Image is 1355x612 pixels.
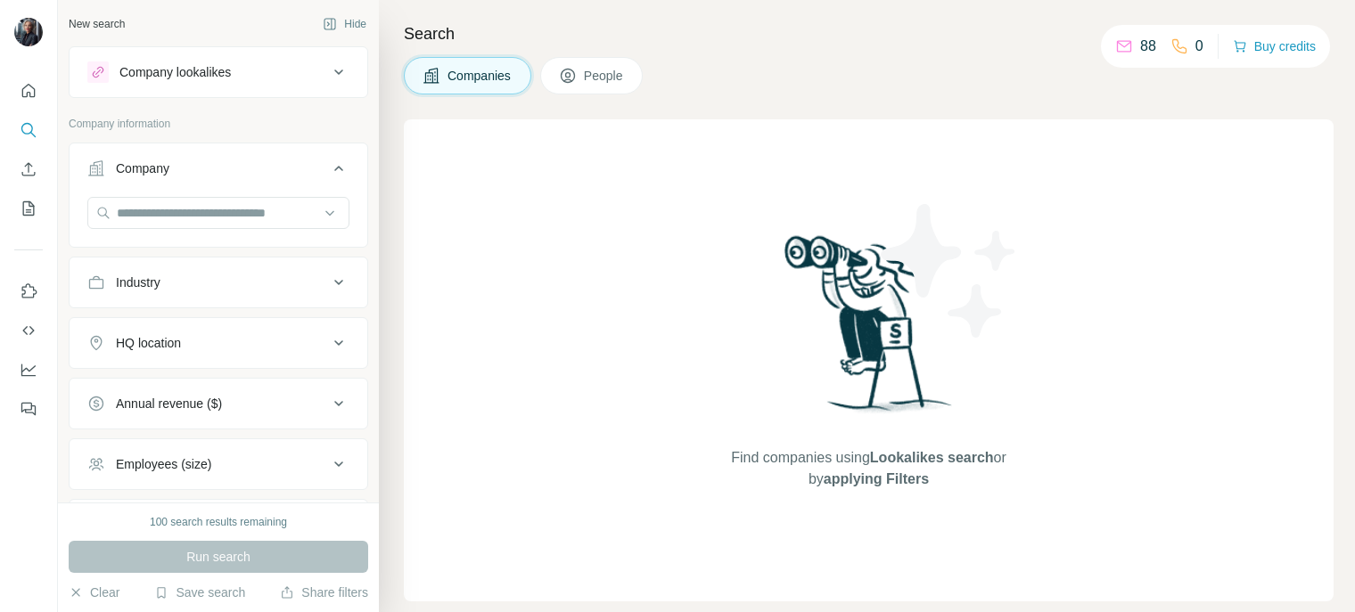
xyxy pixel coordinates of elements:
img: Surfe Illustration - Woman searching with binoculars [776,231,962,429]
span: applying Filters [824,471,929,486]
img: Avatar [14,18,43,46]
button: Annual revenue ($) [70,382,367,425]
img: Surfe Illustration - Stars [869,191,1030,351]
div: New search [69,16,125,32]
button: Save search [154,583,245,601]
button: Dashboard [14,354,43,386]
button: Quick start [14,75,43,107]
h4: Search [404,21,1334,46]
button: Feedback [14,393,43,425]
p: Company information [69,116,368,132]
div: HQ location [116,334,181,352]
button: Share filters [280,583,368,601]
span: Find companies using or by [726,447,1011,490]
button: Hide [310,11,379,37]
button: Industry [70,261,367,304]
button: Buy credits [1233,34,1316,59]
div: Employees (size) [116,455,211,473]
button: Company lookalikes [70,51,367,94]
button: Company [70,147,367,197]
div: Company [116,159,169,177]
p: 0 [1195,36,1203,57]
button: Search [14,114,43,146]
span: Companies [448,67,513,85]
div: Company lookalikes [119,63,231,81]
button: Use Surfe on LinkedIn [14,275,43,307]
button: Clear [69,583,119,601]
button: HQ location [70,322,367,364]
button: Employees (size) [70,443,367,486]
div: Annual revenue ($) [116,395,222,412]
p: 88 [1140,36,1156,57]
div: 100 search results remaining [150,514,287,530]
button: Enrich CSV [14,153,43,185]
button: Use Surfe API [14,314,43,347]
div: Industry [116,273,160,291]
span: People [584,67,625,85]
button: My lists [14,192,43,224]
span: Lookalikes search [870,450,994,465]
